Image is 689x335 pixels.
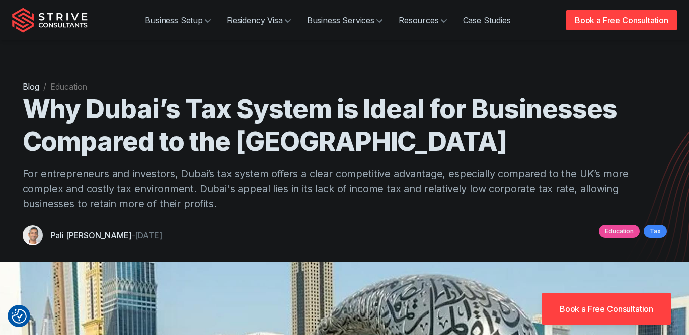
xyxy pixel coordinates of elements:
[51,230,132,240] a: Pali [PERSON_NAME]
[299,10,391,30] a: Business Services
[23,93,667,158] h1: Why Dubai’s Tax System is Ideal for Businesses Compared to the [GEOGRAPHIC_DATA]
[542,293,671,325] a: Book a Free Consultation
[12,309,27,324] button: Consent Preferences
[12,8,88,33] img: Strive Consultants
[23,81,39,92] a: Blog
[137,10,219,30] a: Business Setup
[43,81,46,92] span: /
[50,80,88,93] li: Education
[132,230,135,240] span: -
[566,10,677,30] a: Book a Free Consultation
[23,225,43,245] img: Pali Banwait, CEO, Strive Consultants, Dubai, UAE
[599,225,640,238] a: Education
[219,10,299,30] a: Residency Visa
[12,309,27,324] img: Revisit consent button
[455,10,519,30] a: Case Studies
[391,10,455,30] a: Resources
[23,166,667,211] p: For entrepreneurs and investors, Dubai’s tax system offers a clear competitive advantage, especia...
[135,230,162,240] time: [DATE]
[644,225,667,238] a: Tax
